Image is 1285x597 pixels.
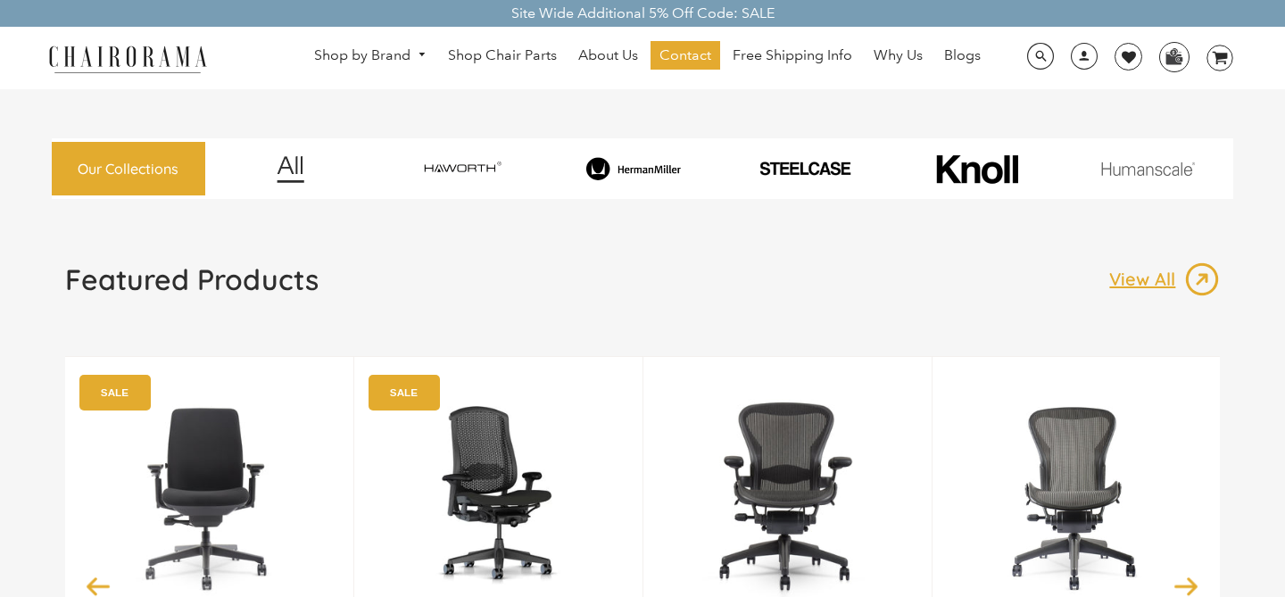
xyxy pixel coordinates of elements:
[551,157,716,181] img: image_8_173eb7e0-7579-41b4-bc8e-4ba0b8ba93e8.png
[448,46,557,65] span: Shop Chair Parts
[724,41,861,70] a: Free Shipping Info
[651,41,720,70] a: Contact
[733,46,852,65] span: Free Shipping Info
[722,160,887,177] img: PHOTO-2024-07-09-00-53-10-removebg-preview.png
[241,155,340,183] img: image_12.png
[569,41,647,70] a: About Us
[1109,268,1184,291] p: View All
[100,386,128,398] text: SALE
[293,41,1002,74] nav: DesktopNavigation
[874,46,923,65] span: Why Us
[439,41,566,70] a: Shop Chair Parts
[935,41,990,70] a: Blogs
[1109,261,1220,297] a: View All
[896,153,1057,186] img: image_10_1.png
[389,386,417,398] text: SALE
[65,261,319,311] a: Featured Products
[944,46,981,65] span: Blogs
[659,46,711,65] span: Contact
[38,43,217,74] img: chairorama
[1184,261,1220,297] img: image_13.png
[52,142,205,196] a: Our Collections
[865,41,932,70] a: Why Us
[305,42,435,70] a: Shop by Brand
[379,152,544,185] img: image_7_14f0750b-d084-457f-979a-a1ab9f6582c4.png
[65,261,319,297] h1: Featured Products
[578,46,638,65] span: About Us
[1065,162,1231,176] img: image_11.png
[1160,43,1188,70] img: WhatsApp_Image_2024-07-12_at_16.23.01.webp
